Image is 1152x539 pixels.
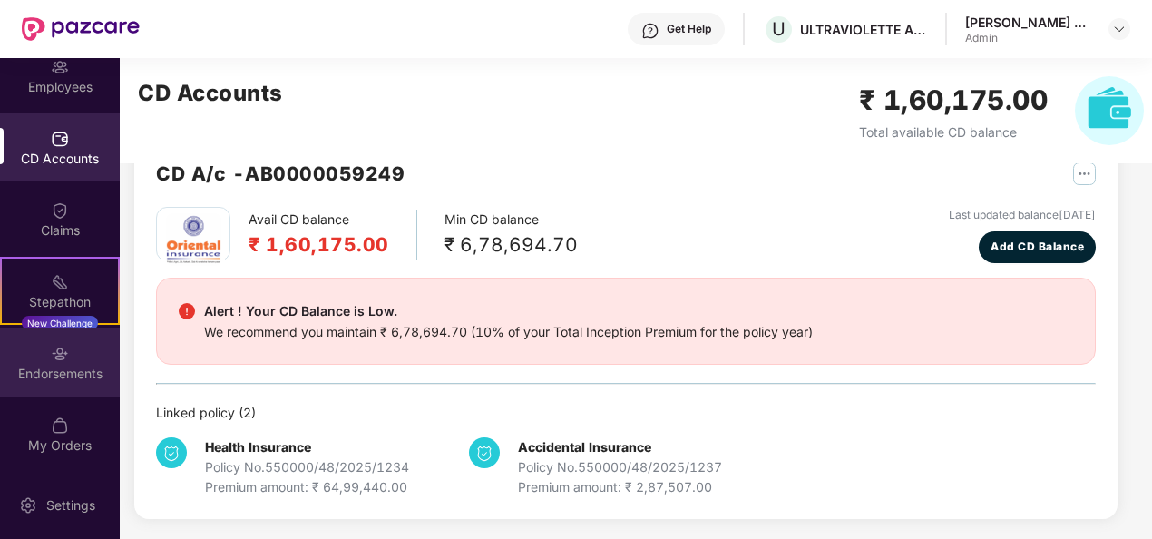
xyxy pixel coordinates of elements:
img: svg+xml;base64,PHN2ZyBpZD0iU2V0dGluZy0yMHgyMCIgeG1sbnM9Imh0dHA6Ly93d3cudzMub3JnLzIwMDAvc3ZnIiB3aW... [19,496,37,514]
img: svg+xml;base64,PHN2ZyB4bWxucz0iaHR0cDovL3d3dy53My5vcmcvMjAwMC9zdmciIHhtbG5zOnhsaW5rPSJodHRwOi8vd3... [1075,76,1144,145]
div: Min CD balance [444,210,578,260]
h2: ₹ 1,60,175.00 [859,79,1049,122]
div: Policy No. 550000/48/2025/1234 [205,457,409,477]
img: svg+xml;base64,PHN2ZyB4bWxucz0iaHR0cDovL3d3dy53My5vcmcvMjAwMC9zdmciIHdpZHRoPSIyNSIgaGVpZ2h0PSIyNS... [1073,162,1096,185]
img: svg+xml;base64,PHN2ZyB4bWxucz0iaHR0cDovL3d3dy53My5vcmcvMjAwMC9zdmciIHdpZHRoPSIzNCIgaGVpZ2h0PSIzNC... [156,437,187,468]
img: svg+xml;base64,PHN2ZyB4bWxucz0iaHR0cDovL3d3dy53My5vcmcvMjAwMC9zdmciIHdpZHRoPSIyMSIgaGVpZ2h0PSIyMC... [51,273,69,291]
div: Last updated balance [DATE] [949,207,1096,224]
img: oi.png [161,208,225,271]
img: svg+xml;base64,PHN2ZyBpZD0iRW1wbG95ZWVzIiB4bWxucz0iaHR0cDovL3d3dy53My5vcmcvMjAwMC9zdmciIHdpZHRoPS... [51,58,69,76]
b: Health Insurance [205,439,311,455]
img: svg+xml;base64,PHN2ZyB4bWxucz0iaHR0cDovL3d3dy53My5vcmcvMjAwMC9zdmciIHdpZHRoPSIzNCIgaGVpZ2h0PSIzNC... [469,437,500,468]
div: New Challenge [22,316,98,330]
img: svg+xml;base64,PHN2ZyBpZD0iSGVscC0zMngzMiIgeG1sbnM9Imh0dHA6Ly93d3cudzMub3JnLzIwMDAvc3ZnIiB3aWR0aD... [641,22,659,40]
img: svg+xml;base64,PHN2ZyBpZD0iRW5kb3JzZW1lbnRzIiB4bWxucz0iaHR0cDovL3d3dy53My5vcmcvMjAwMC9zdmciIHdpZH... [51,345,69,363]
div: Premium amount: ₹ 2,87,507.00 [518,477,722,497]
span: Total available CD balance [859,124,1017,140]
div: Alert ! Your CD Balance is Low. [204,300,813,322]
img: svg+xml;base64,PHN2ZyBpZD0iQ2xhaW0iIHhtbG5zPSJodHRwOi8vd3d3LnczLm9yZy8yMDAwL3N2ZyIgd2lkdGg9IjIwIi... [51,201,69,220]
h2: CD Accounts [138,76,283,111]
div: Admin [965,31,1092,45]
img: svg+xml;base64,PHN2ZyBpZD0iRGFuZ2VyX2FsZXJ0IiBkYXRhLW5hbWU9IkRhbmdlciBhbGVydCIgeG1sbnM9Imh0dHA6Ly... [179,303,195,319]
h2: CD A/c - AB0000059249 [156,159,405,189]
div: ₹ 6,78,694.70 [444,230,578,260]
div: Policy No. 550000/48/2025/1237 [518,457,722,477]
div: We recommend you maintain ₹ 6,78,694.70 (10% of your Total Inception Premium for the policy year) [204,322,813,342]
div: Stepathon [2,293,118,311]
div: Get Help [667,22,711,36]
img: svg+xml;base64,PHN2ZyBpZD0iTXlfT3JkZXJzIiBkYXRhLW5hbWU9Ik15IE9yZGVycyIgeG1sbnM9Imh0dHA6Ly93d3cudz... [51,416,69,435]
div: Linked policy ( 2 ) [156,403,1096,423]
div: Settings [41,496,101,514]
div: ULTRAVIOLETTE AUTOMOTIVE PRIVATE LIMITED [800,21,927,38]
b: Accidental Insurance [518,439,651,455]
span: Add CD Balance [991,239,1084,256]
h2: ₹ 1,60,175.00 [249,230,389,260]
span: U [772,18,786,40]
div: Avail CD balance [249,210,417,260]
img: svg+xml;base64,PHN2ZyBpZD0iRHJvcGRvd24tMzJ4MzIiIHhtbG5zPSJodHRwOi8vd3d3LnczLm9yZy8yMDAwL3N2ZyIgd2... [1112,22,1127,36]
img: svg+xml;base64,PHN2ZyBpZD0iQ0RfQWNjb3VudHMiIGRhdGEtbmFtZT0iQ0QgQWNjb3VudHMiIHhtbG5zPSJodHRwOi8vd3... [51,130,69,148]
img: New Pazcare Logo [22,17,140,41]
button: Add CD Balance [979,231,1097,263]
div: Premium amount: ₹ 64,99,440.00 [205,477,409,497]
div: [PERSON_NAME] E A [965,14,1092,31]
